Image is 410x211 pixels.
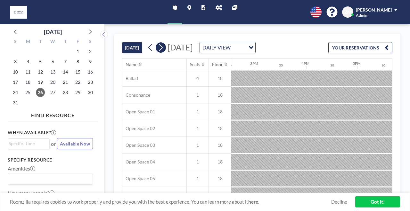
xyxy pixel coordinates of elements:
[36,88,45,97] span: Tuesday, August 26, 2025
[61,78,70,87] span: Thursday, August 21, 2025
[209,126,231,131] span: 18
[248,199,259,205] a: here.
[11,78,20,87] span: Sunday, August 17, 2025
[200,42,255,53] div: Search for option
[22,38,34,46] div: M
[209,92,231,98] span: 18
[8,139,49,148] div: Search for option
[11,98,20,107] span: Sunday, August 31, 2025
[57,138,93,149] button: Available Now
[381,63,385,67] div: 30
[48,88,57,97] span: Wednesday, August 27, 2025
[36,78,45,87] span: Tuesday, August 19, 2025
[8,173,93,184] div: Search for option
[86,78,95,87] span: Saturday, August 23, 2025
[86,67,95,76] span: Saturday, August 16, 2025
[23,88,32,97] span: Monday, August 25, 2025
[8,190,54,196] label: How many people?
[168,42,193,52] span: [DATE]
[187,109,209,115] span: 1
[187,176,209,181] span: 1
[122,192,155,198] span: Open Space 06
[187,192,209,198] span: 1
[122,92,150,98] span: Consonance
[59,38,71,46] div: T
[23,57,32,66] span: Monday, August 4, 2025
[11,88,20,97] span: Sunday, August 24, 2025
[23,67,32,76] span: Monday, August 11, 2025
[48,57,57,66] span: Wednesday, August 6, 2025
[279,63,283,67] div: 30
[122,159,155,165] span: Open Space 04
[356,7,392,13] span: [PERSON_NAME]
[11,57,20,66] span: Sunday, August 3, 2025
[9,140,46,147] input: Search for option
[233,43,245,52] input: Search for option
[71,38,84,46] div: F
[328,42,392,53] button: YOUR RESERVATIONS
[122,109,155,115] span: Open Space 01
[122,42,142,53] button: [DATE]
[187,92,209,98] span: 1
[122,126,155,131] span: Open Space 02
[209,109,231,115] span: 18
[51,141,56,147] span: or
[34,38,47,46] div: T
[190,62,200,67] div: Seats
[344,9,351,15] span: ZM
[86,57,95,66] span: Saturday, August 9, 2025
[122,142,155,148] span: Open Space 03
[187,75,209,81] span: 4
[73,57,82,66] span: Friday, August 8, 2025
[36,67,45,76] span: Tuesday, August 12, 2025
[330,63,334,67] div: 30
[23,78,32,87] span: Monday, August 18, 2025
[10,6,27,19] img: organization-logo
[353,61,361,66] div: 5PM
[86,47,95,56] span: Saturday, August 2, 2025
[73,88,82,97] span: Friday, August 29, 2025
[48,67,57,76] span: Wednesday, August 13, 2025
[10,199,331,205] span: Roomzilla requires cookies to work properly and provide you with the best experience. You can lea...
[209,176,231,181] span: 18
[44,27,62,36] div: [DATE]
[209,192,231,198] span: 18
[11,67,20,76] span: Sunday, August 10, 2025
[209,142,231,148] span: 18
[8,110,98,119] h4: FIND RESOURCE
[73,67,82,76] span: Friday, August 15, 2025
[209,75,231,81] span: 18
[8,165,35,172] label: Amenities
[209,159,231,165] span: 18
[8,157,93,163] h3: Specify resource
[355,196,400,207] a: Got it!
[61,57,70,66] span: Thursday, August 7, 2025
[61,67,70,76] span: Thursday, August 14, 2025
[212,62,223,67] div: Floor
[356,13,367,18] span: Admin
[73,78,82,87] span: Friday, August 22, 2025
[122,176,155,181] span: Open Space 05
[47,38,59,46] div: W
[9,175,89,183] input: Search for option
[84,38,96,46] div: S
[60,141,90,146] span: Available Now
[187,159,209,165] span: 1
[9,38,22,46] div: S
[301,61,309,66] div: 4PM
[187,142,209,148] span: 1
[201,43,232,52] span: DAILY VIEW
[36,57,45,66] span: Tuesday, August 5, 2025
[86,88,95,97] span: Saturday, August 30, 2025
[73,47,82,56] span: Friday, August 1, 2025
[122,75,138,81] span: Ballad
[61,88,70,97] span: Thursday, August 28, 2025
[126,62,137,67] div: Name
[48,78,57,87] span: Wednesday, August 20, 2025
[187,126,209,131] span: 1
[331,199,347,205] a: Decline
[250,61,258,66] div: 3PM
